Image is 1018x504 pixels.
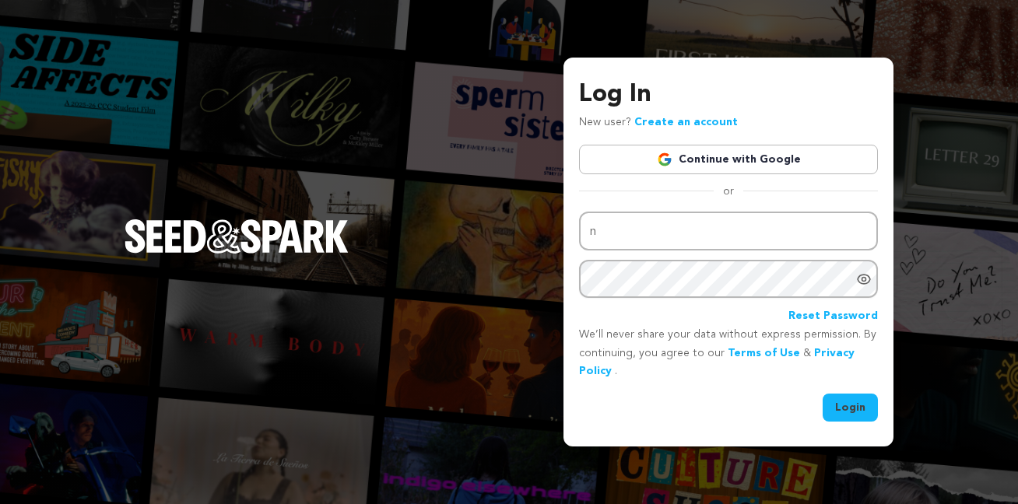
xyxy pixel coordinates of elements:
[579,76,878,114] h3: Log In
[657,152,672,167] img: Google logo
[728,348,800,359] a: Terms of Use
[579,212,878,251] input: Email address
[579,326,878,381] p: We’ll never share your data without express permission. By continuing, you agree to our & .
[125,219,349,285] a: Seed&Spark Homepage
[579,114,738,132] p: New user?
[823,394,878,422] button: Login
[579,145,878,174] a: Continue with Google
[634,117,738,128] a: Create an account
[788,307,878,326] a: Reset Password
[714,184,743,199] span: or
[125,219,349,254] img: Seed&Spark Logo
[856,271,872,287] a: Show password as plain text. Warning: this will display your password on the screen.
